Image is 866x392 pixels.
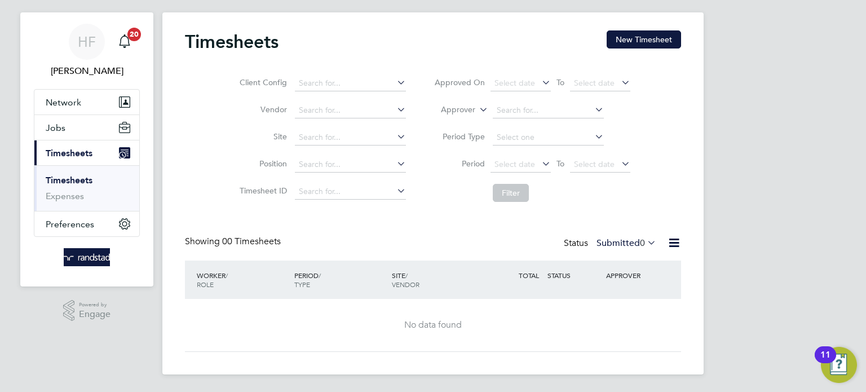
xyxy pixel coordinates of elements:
[493,130,604,146] input: Select one
[821,347,857,383] button: Open Resource Center, 11 new notifications
[425,104,475,116] label: Approver
[494,159,535,169] span: Select date
[294,280,310,289] span: TYPE
[185,236,283,248] div: Showing
[519,271,539,280] span: TOTAL
[79,300,111,310] span: Powered by
[640,237,645,249] span: 0
[434,158,485,169] label: Period
[295,103,406,118] input: Search for...
[78,34,96,49] span: HF
[194,265,291,294] div: WORKER
[319,271,321,280] span: /
[603,265,662,285] div: APPROVER
[79,310,111,319] span: Engage
[113,24,136,60] a: 20
[553,75,568,90] span: To
[197,280,214,289] span: ROLE
[46,191,84,201] a: Expenses
[236,77,287,87] label: Client Config
[46,148,92,158] span: Timesheets
[574,159,615,169] span: Select date
[34,64,140,78] span: Hollie Furby
[291,265,389,294] div: PERIOD
[493,103,604,118] input: Search for...
[20,12,153,287] nav: Main navigation
[564,236,659,252] div: Status
[46,97,81,108] span: Network
[185,30,279,53] h2: Timesheets
[236,131,287,142] label: Site
[434,77,485,87] label: Approved On
[545,265,603,285] div: STATUS
[597,237,656,249] label: Submitted
[34,212,139,236] button: Preferences
[46,219,94,230] span: Preferences
[493,184,529,202] button: Filter
[295,130,406,146] input: Search for...
[34,248,140,266] a: Go to home page
[553,156,568,171] span: To
[34,140,139,165] button: Timesheets
[494,78,535,88] span: Select date
[34,90,139,114] button: Network
[63,300,111,321] a: Powered byEngage
[434,131,485,142] label: Period Type
[820,355,830,369] div: 11
[392,280,419,289] span: VENDOR
[222,236,281,247] span: 00 Timesheets
[127,28,141,41] span: 20
[34,165,139,211] div: Timesheets
[34,115,139,140] button: Jobs
[607,30,681,49] button: New Timesheet
[46,122,65,133] span: Jobs
[574,78,615,88] span: Select date
[295,76,406,91] input: Search for...
[196,319,670,331] div: No data found
[405,271,408,280] span: /
[295,157,406,173] input: Search for...
[226,271,228,280] span: /
[64,248,111,266] img: randstad-logo-retina.png
[34,24,140,78] a: HF[PERSON_NAME]
[236,104,287,114] label: Vendor
[236,186,287,196] label: Timesheet ID
[389,265,487,294] div: SITE
[46,175,92,186] a: Timesheets
[236,158,287,169] label: Position
[295,184,406,200] input: Search for...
